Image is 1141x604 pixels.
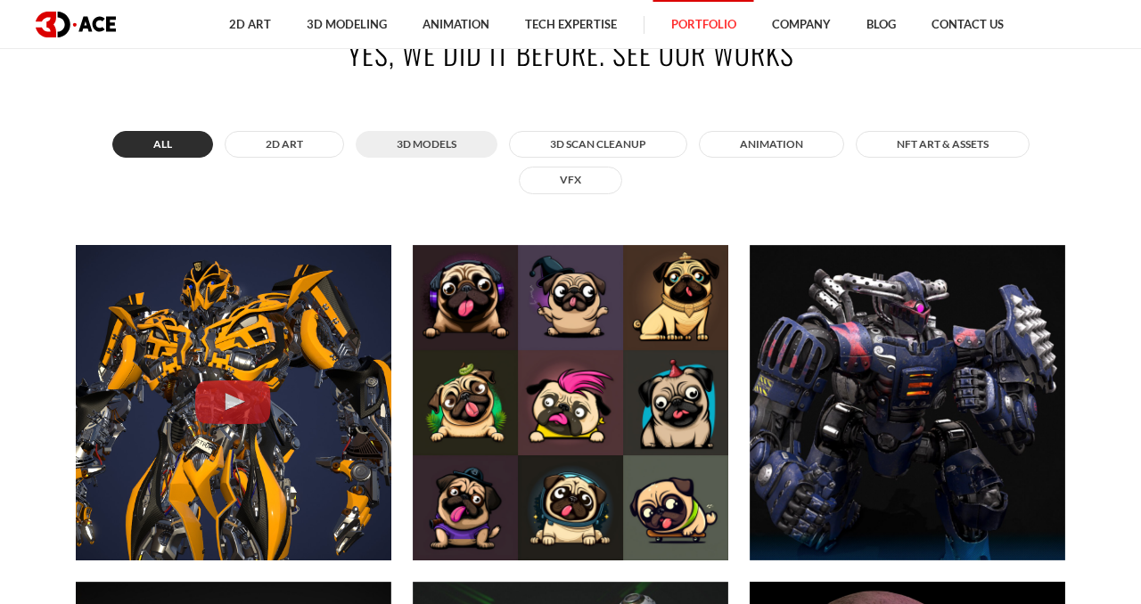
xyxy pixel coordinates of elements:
button: ANIMATION [699,131,844,158]
button: 3D MODELS [356,131,497,158]
button: All [112,131,213,158]
h2: Yes, we did it before. See our works [76,33,1065,73]
a: Guardian [739,234,1076,571]
img: logo dark [36,12,116,37]
button: 3D Scan Cleanup [509,131,687,158]
a: Pugs 2D NFT Collection [402,234,739,571]
button: VFX [519,167,622,193]
button: 2D ART [225,131,344,158]
a: Bumblebee Bumblebee [65,234,402,571]
button: NFT art & assets [856,131,1030,158]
